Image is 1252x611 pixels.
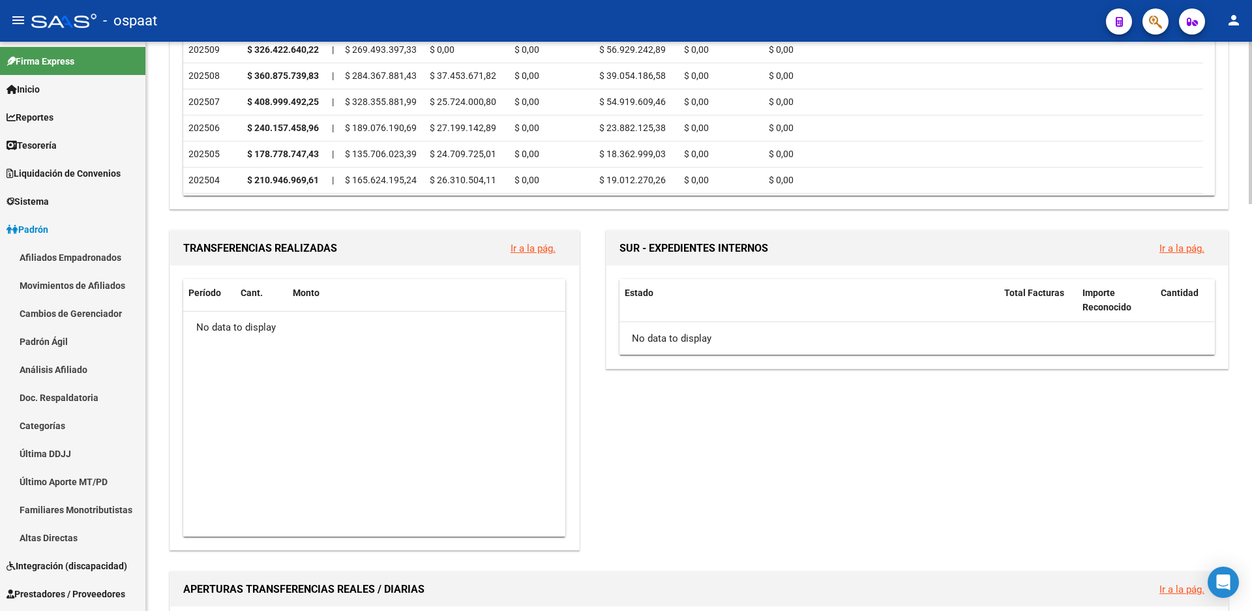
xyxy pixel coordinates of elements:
span: $ 0,00 [769,149,794,159]
span: $ 0,00 [430,44,455,55]
span: Monto [293,288,320,298]
span: | [332,70,334,81]
span: Prestadores / Proveedores [7,587,125,601]
span: $ 26.310.504,11 [430,175,496,185]
span: $ 0,00 [514,175,539,185]
span: $ 0,00 [684,175,709,185]
span: Cant. [241,288,263,298]
span: $ 0,00 [514,97,539,107]
span: $ 0,00 [769,123,794,133]
span: | [332,123,334,133]
strong: $ 210.946.969,61 [247,175,319,185]
span: Cantidad [1161,288,1199,298]
span: $ 0,00 [769,44,794,55]
span: TRANSFERENCIAS REALIZADAS [183,242,337,254]
span: $ 165.624.195,24 [345,175,417,185]
span: - ospaat [103,7,157,35]
div: 202505 [188,147,237,162]
div: 202506 [188,121,237,136]
span: APERTURAS TRANSFERENCIAS REALES / DIARIAS [183,583,425,595]
span: $ 0,00 [514,149,539,159]
mat-icon: person [1226,12,1242,28]
span: Total Facturas [1004,288,1064,298]
a: Ir a la pág. [1159,243,1204,254]
strong: $ 178.778.747,43 [247,149,319,159]
span: $ 0,00 [684,149,709,159]
a: Ir a la pág. [511,243,556,254]
span: $ 0,00 [684,97,709,107]
span: $ 0,00 [684,70,709,81]
span: $ 0,00 [769,175,794,185]
mat-icon: menu [10,12,26,28]
datatable-header-cell: Período [183,279,235,307]
span: Sistema [7,194,49,209]
div: Open Intercom Messenger [1208,567,1239,598]
span: $ 56.929.242,89 [599,44,666,55]
span: $ 0,00 [684,123,709,133]
span: Reportes [7,110,53,125]
datatable-header-cell: Cantidad [1155,279,1214,322]
span: $ 328.355.881,99 [345,97,417,107]
span: | [332,97,334,107]
span: Liquidación de Convenios [7,166,121,181]
span: Tesorería [7,138,57,153]
span: $ 0,00 [769,97,794,107]
span: Estado [625,288,653,298]
strong: $ 408.999.492,25 [247,97,319,107]
span: $ 284.367.881,43 [345,70,417,81]
div: 202509 [188,42,237,57]
span: $ 189.076.190,69 [345,123,417,133]
div: No data to display [183,312,565,344]
span: | [332,44,334,55]
button: Ir a la pág. [500,236,566,260]
span: $ 37.453.671,82 [430,70,496,81]
span: $ 25.724.000,80 [430,97,496,107]
span: Inicio [7,82,40,97]
div: 202508 [188,68,237,83]
span: Período [188,288,221,298]
span: | [332,149,334,159]
strong: $ 360.875.739,83 [247,70,319,81]
span: Integración (discapacidad) [7,559,127,573]
span: $ 24.709.725,01 [430,149,496,159]
button: Ir a la pág. [1149,577,1215,601]
span: $ 39.054.186,58 [599,70,666,81]
span: $ 54.919.609,46 [599,97,666,107]
strong: $ 240.157.458,96 [247,123,319,133]
a: Ir a la pág. [1159,584,1204,595]
button: Ir a la pág. [1149,236,1215,260]
span: Padrón [7,222,48,237]
datatable-header-cell: Total Facturas [999,279,1077,322]
span: $ 0,00 [514,123,539,133]
span: $ 0,00 [769,70,794,81]
span: SUR - EXPEDIENTES INTERNOS [619,242,768,254]
span: $ 0,00 [514,44,539,55]
datatable-header-cell: Importe Reconocido [1077,279,1155,322]
span: $ 135.706.023,39 [345,149,417,159]
span: $ 269.493.397,33 [345,44,417,55]
div: No data to display [619,322,1214,355]
span: $ 18.362.999,03 [599,149,666,159]
span: $ 0,00 [514,70,539,81]
datatable-header-cell: Monto [288,279,554,307]
span: $ 23.882.125,38 [599,123,666,133]
span: $ 0,00 [684,44,709,55]
span: Importe Reconocido [1082,288,1131,313]
datatable-header-cell: Cant. [235,279,288,307]
div: 202507 [188,95,237,110]
div: 202504 [188,173,237,188]
datatable-header-cell: Estado [619,279,999,322]
span: | [332,175,334,185]
span: $ 27.199.142,89 [430,123,496,133]
span: Firma Express [7,54,74,68]
span: $ 19.012.270,26 [599,175,666,185]
strong: $ 326.422.640,22 [247,44,319,55]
